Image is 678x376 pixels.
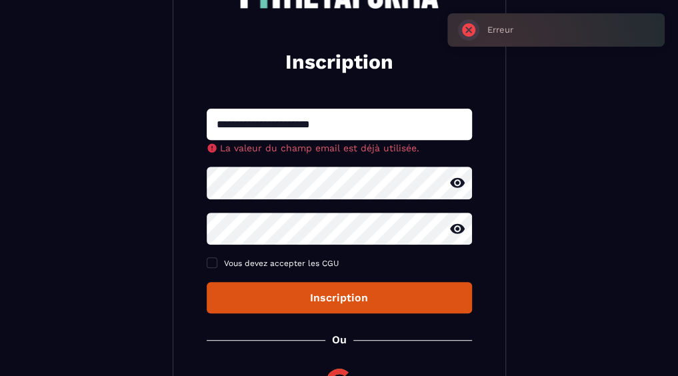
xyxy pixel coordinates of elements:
[224,259,339,268] span: Vous devez accepter les CGU
[332,333,347,346] p: Ou
[223,49,456,75] h2: Inscription
[207,282,472,313] button: Inscription
[217,291,461,304] div: Inscription
[220,143,419,153] span: La valeur du champ email est déjà utilisée.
